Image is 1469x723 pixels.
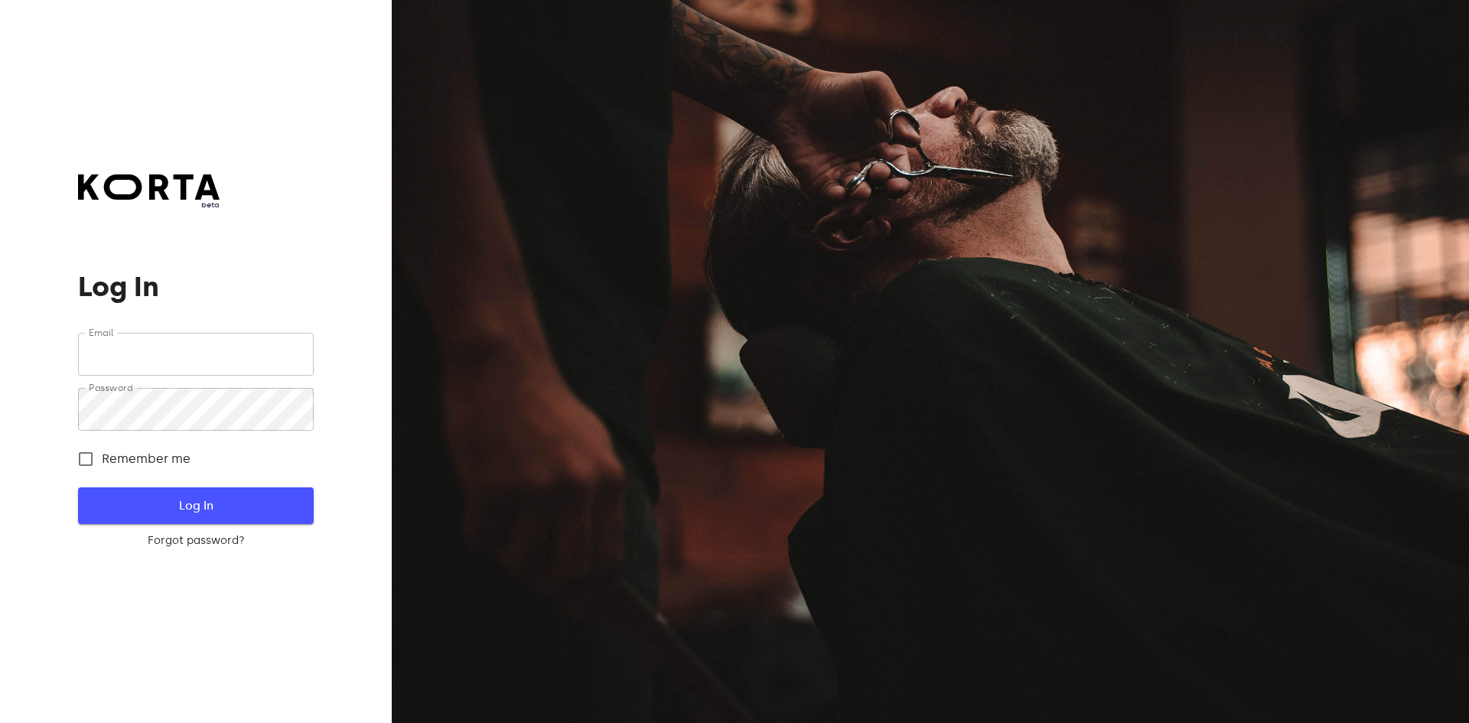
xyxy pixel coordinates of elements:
a: beta [78,174,220,210]
button: Log In [78,487,313,524]
img: Korta [78,174,220,200]
span: Log In [103,496,288,516]
a: Forgot password? [78,533,313,549]
h1: Log In [78,272,313,302]
span: Remember me [102,450,191,468]
span: beta [78,200,220,210]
